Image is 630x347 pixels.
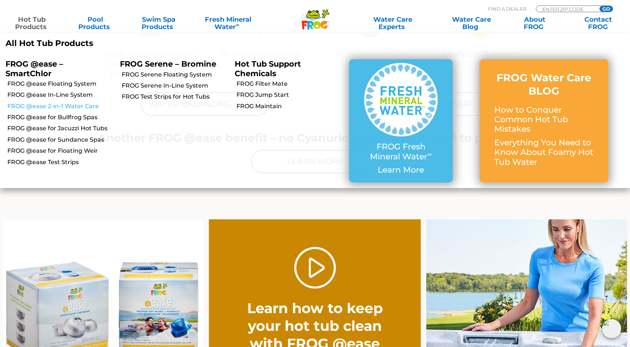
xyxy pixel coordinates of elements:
p: Find A Dealer [488,6,526,12]
input: Zip Code Form [542,6,591,12]
sup: ∞ [427,151,432,158]
a: FROG @ease In-Line System [7,91,114,99]
a: FROG Test Strips for Hot Tubs [122,93,229,101]
p: Everything You Need to Know About Foamy Hot Tub Water [494,138,594,167]
a: FROG Water Care BLOG How to Conquer Common Hot Tub Mistakes Everything You Need to Know About Foa... [494,71,594,171]
p: Learn More [364,165,438,175]
p: FROG @ease – SmartChlor [6,59,109,78]
a: PoolProducts [71,16,120,31]
p: Hot Tub Support Chemicals [235,59,338,78]
a: FROG @ease Test Strips [7,158,114,166]
a: FROG @ease Floating System [7,80,114,88]
a: FROG Serene Floating System [122,71,229,79]
a: Hot TubProducts [7,16,57,31]
a: Water CareBlog [447,16,496,31]
a: FROG @ease for Bullfrog Spas [7,113,114,121]
a: Play Video [294,247,336,288]
p: How to Conquer Common Hot Tub Mistakes [494,105,594,134]
a: FROG Filter Mate [236,80,344,88]
sup: ∞ [236,22,239,28]
a: FROG @ease 2-in-1 Water Care [7,102,114,110]
a: All Hot Tub Products [6,39,310,48]
a: Water CareExperts [353,16,433,31]
a: AboutFROG [510,16,559,31]
a: FROG Jump Start [236,91,344,99]
p: FROG Serene – Bromine [120,59,223,68]
a: ContactFROG [573,16,623,31]
a: FROG @ease for Floating Weir [7,147,114,155]
img: openIcon [602,319,621,338]
a: Swim SpaProducts [134,16,183,31]
a: FROG @ease for Sundance Spas [7,136,114,144]
h3: FROG Water Care BLOG [494,71,594,98]
a: Fresh MineralWater∞ [197,16,259,31]
a: FROG Serene In-Line System [122,82,229,90]
a: FROG @ease for Jacuzzi Hot Tubs [7,124,114,132]
p: FROG Fresh Mineral Water [364,142,438,162]
a: FROG Fresh Mineral Water∞ Learn More [364,63,438,178]
a: FROG Maintain [236,102,344,110]
input: GO [599,6,613,12]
